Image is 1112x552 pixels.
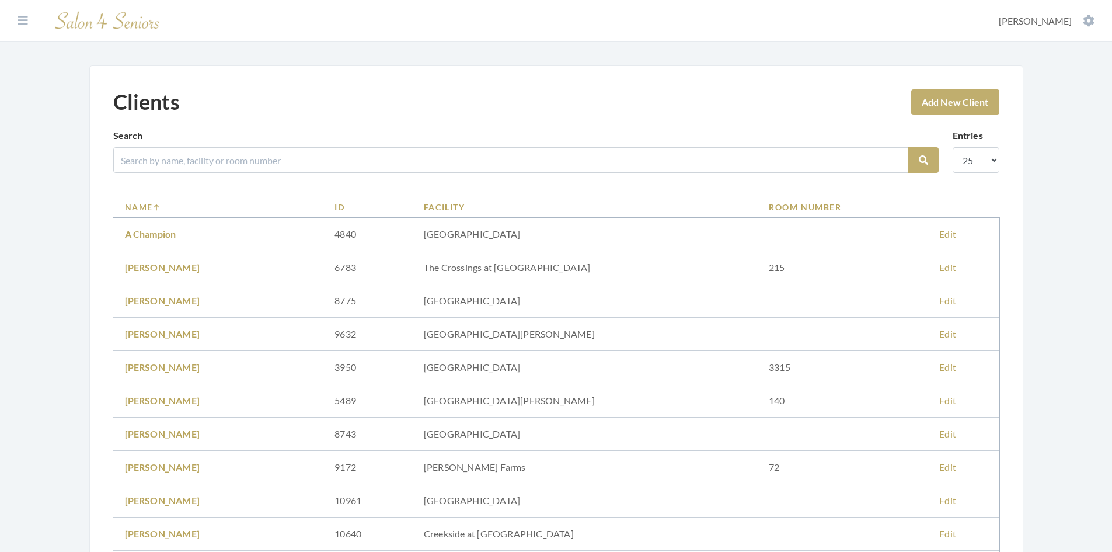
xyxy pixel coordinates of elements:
td: 140 [757,384,928,418]
a: [PERSON_NAME] [125,328,200,339]
td: Creekside at [GEOGRAPHIC_DATA] [412,518,757,551]
a: Add New Client [911,89,999,115]
td: 3950 [323,351,412,384]
td: [GEOGRAPHIC_DATA] [412,351,757,384]
td: [GEOGRAPHIC_DATA][PERSON_NAME] [412,384,757,418]
td: 5489 [323,384,412,418]
td: The Crossings at [GEOGRAPHIC_DATA] [412,251,757,284]
a: Edit [939,528,956,539]
a: Edit [939,328,956,339]
button: [PERSON_NAME] [995,15,1098,27]
h1: Clients [113,89,180,114]
label: Entries [953,129,983,143]
td: 10961 [323,484,412,518]
td: 10640 [323,518,412,551]
a: Edit [939,461,956,473]
a: Edit [939,362,956,373]
a: [PERSON_NAME] [125,362,200,373]
a: [PERSON_NAME] [125,528,200,539]
a: Edit [939,428,956,439]
a: Edit [939,228,956,239]
span: [PERSON_NAME] [999,15,1072,26]
td: 6783 [323,251,412,284]
td: 8775 [323,284,412,318]
td: 9172 [323,451,412,484]
td: 9632 [323,318,412,351]
td: [GEOGRAPHIC_DATA] [412,418,757,451]
a: Facility [424,201,745,213]
a: [PERSON_NAME] [125,428,200,439]
td: [GEOGRAPHIC_DATA] [412,484,757,518]
td: [PERSON_NAME] Farms [412,451,757,484]
a: Edit [939,262,956,273]
a: Name [125,201,312,213]
td: 8743 [323,418,412,451]
a: [PERSON_NAME] [125,395,200,406]
a: ID [334,201,400,213]
a: Edit [939,295,956,306]
a: Edit [939,395,956,406]
input: Search by name, facility or room number [113,147,908,173]
a: A Champion [125,228,176,239]
td: 3315 [757,351,928,384]
td: [GEOGRAPHIC_DATA] [412,284,757,318]
td: 215 [757,251,928,284]
img: Salon 4 Seniors [49,7,166,34]
a: [PERSON_NAME] [125,495,200,506]
td: 4840 [323,218,412,251]
label: Search [113,129,143,143]
a: [PERSON_NAME] [125,262,200,273]
a: [PERSON_NAME] [125,461,200,473]
a: Edit [939,495,956,506]
a: Room Number [769,201,916,213]
td: 72 [757,451,928,484]
td: [GEOGRAPHIC_DATA] [412,218,757,251]
td: [GEOGRAPHIC_DATA][PERSON_NAME] [412,318,757,351]
a: [PERSON_NAME] [125,295,200,306]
